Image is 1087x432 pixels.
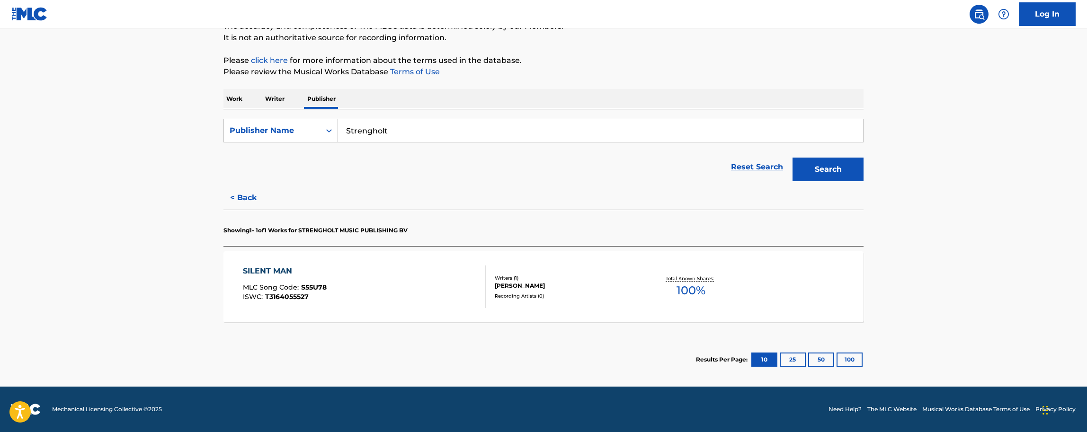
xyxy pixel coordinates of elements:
[793,158,864,181] button: Search
[829,405,862,414] a: Need Help?
[11,7,48,21] img: MLC Logo
[223,251,864,322] a: SILENT MANMLC Song Code:S55U78ISWC:T3164055527Writers (1)[PERSON_NAME]Recording Artists (0)Total ...
[243,292,265,301] span: ISWC :
[251,56,288,65] a: click here
[994,5,1013,24] div: Help
[223,89,245,109] p: Work
[973,9,985,20] img: search
[230,125,315,136] div: Publisher Name
[780,353,806,367] button: 25
[751,353,777,367] button: 10
[970,5,989,24] a: Public Search
[1019,2,1076,26] a: Log In
[265,292,309,301] span: T3164055527
[696,355,750,364] p: Results Per Page:
[223,186,280,210] button: < Back
[867,405,917,414] a: The MLC Website
[304,89,339,109] p: Publisher
[301,283,327,291] span: S55U78
[808,353,834,367] button: 50
[223,119,864,186] form: Search Form
[922,405,1030,414] a: Musical Works Database Terms of Use
[1040,387,1087,432] iframe: Chat Widget
[223,55,864,66] p: Please for more information about the terms used in the database.
[837,353,863,367] button: 100
[1042,396,1048,424] div: Drag
[726,157,788,177] a: Reset Search
[223,226,408,235] p: Showing 1 - 1 of 1 Works for STRENGHOLT MUSIC PUBLISHING BV
[262,89,287,109] p: Writer
[495,282,638,290] div: [PERSON_NAME]
[223,66,864,78] p: Please review the Musical Works Database
[388,67,440,76] a: Terms of Use
[223,32,864,44] p: It is not an authoritative source for recording information.
[666,275,716,282] p: Total Known Shares:
[243,283,301,291] span: MLC Song Code :
[677,282,705,299] span: 100 %
[495,274,638,282] div: Writers ( 1 )
[998,9,1009,20] img: help
[52,405,162,414] span: Mechanical Licensing Collective © 2025
[495,292,638,300] div: Recording Artists ( 0 )
[243,265,327,277] div: SILENT MAN
[11,404,41,415] img: logo
[1035,405,1076,414] a: Privacy Policy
